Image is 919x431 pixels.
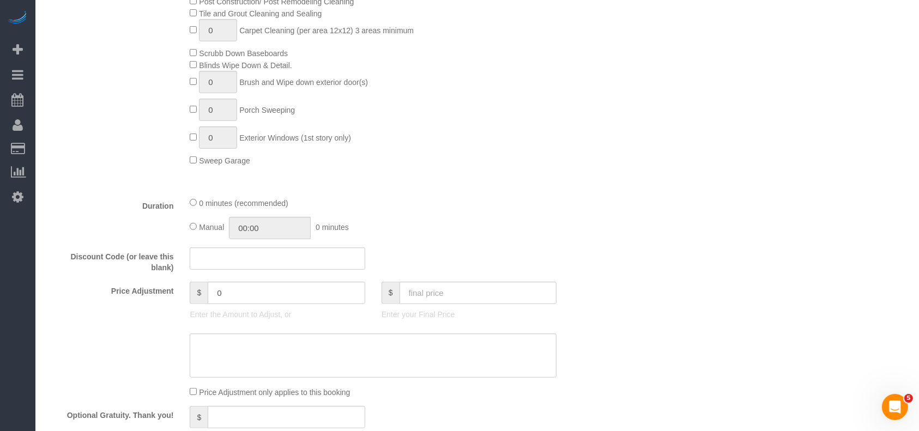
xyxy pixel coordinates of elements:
input: final price [400,282,557,304]
span: Price Adjustment only applies to this booking [199,388,350,397]
span: Scrubb Down Baseboards [199,49,288,58]
span: $ [190,406,208,428]
span: Blinds Wipe Down & Detail. [199,61,292,70]
span: 0 minutes (recommended) [199,199,288,208]
iframe: Intercom live chat [882,394,908,420]
span: Manual [199,223,224,232]
label: Optional Gratuity. Thank you! [38,406,182,421]
p: Enter the Amount to Adjust, or [190,309,365,320]
span: 5 [904,394,913,403]
span: $ [190,282,208,304]
span: Porch Sweeping [239,106,295,114]
label: Duration [38,197,182,211]
span: 0 minutes [316,223,349,232]
span: $ [382,282,400,304]
span: Brush and Wipe down exterior door(s) [239,78,368,87]
label: Price Adjustment [38,282,182,296]
label: Discount Code (or leave this blank) [38,247,182,273]
span: Sweep Garage [199,156,250,165]
img: Automaid Logo [7,11,28,26]
p: Enter your Final Price [382,309,557,320]
span: Tile and Grout Cleaning and Sealing [199,9,322,18]
span: Carpet Cleaning (per area 12x12) 3 areas minimum [239,26,414,35]
span: Exterior Windows (1st story only) [239,133,351,142]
